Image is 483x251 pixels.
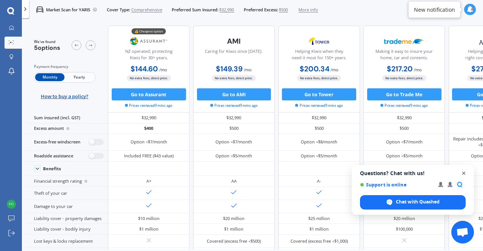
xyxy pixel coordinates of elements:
[295,103,343,108] span: Prices retrieved 9 mins ago
[216,64,243,74] b: $149.39
[138,216,160,222] div: $10 million
[308,216,330,222] div: $25 million
[278,123,360,134] div: $500
[360,170,466,176] span: Questions? Chat with us!
[129,34,169,49] img: Assurant.png
[291,238,348,244] div: Covered (excess free <$1,000)
[387,64,413,74] b: $217.20
[139,226,158,232] div: $1 million
[159,67,167,72] span: / mo
[396,199,440,205] span: Chat with Quashed
[223,216,245,222] div: $20 million
[212,75,256,81] span: No extra fees, direct price.
[282,88,356,100] button: Go to Tower
[43,166,61,171] div: Benefits
[35,73,65,81] span: Monthly
[317,178,321,184] div: A-
[299,34,339,49] img: Tower.webp
[65,73,94,81] span: Yearly
[193,123,275,134] div: $500
[7,200,16,209] img: 09e32781bf50615dff0950a50f2a631a
[279,7,288,13] span: $500
[231,178,237,184] div: AA
[300,64,329,74] b: $200.34
[369,48,440,63] div: Making it easy to insure your home, car and contents.
[26,224,108,234] div: Liability cover - bodily injury
[205,48,263,63] div: Caring for Kiwis since [DATE].
[394,216,415,222] div: $20 million
[131,7,162,13] span: Comprehensive
[367,88,441,100] button: Go to Trade Me
[113,48,184,63] div: NZ operated; protecting Kiwis for 30+ years.
[125,103,172,108] span: Prices retrieved 9 mins ago
[26,235,108,248] div: Lost keys & locks replacement
[132,28,166,34] div: 💰 Cheapest option
[363,123,445,134] div: $500
[386,153,423,159] div: Option <$5/month
[210,103,258,108] span: Prices retrieved 9 mins ago
[146,178,151,184] div: A+
[297,75,341,81] span: No extra fees, direct price.
[360,182,433,188] span: Support is online
[197,88,271,100] button: Go to AMI
[26,176,108,186] div: Financial strength rating
[34,39,60,45] span: We've found
[386,139,423,145] div: Option <$7/month
[224,226,243,232] div: $1 million
[131,139,167,145] div: Option <$7/month
[172,7,218,13] span: Preferred Sum Insured:
[108,112,189,123] div: $32,990
[451,221,474,243] div: Open chat
[414,67,422,72] span: / mo
[360,195,466,209] div: Chat with Quashed
[309,226,329,232] div: $1 million
[127,75,171,81] span: No extra fees, direct price.
[34,44,60,52] span: 5 options
[382,75,426,81] span: No extra fees, direct price.
[219,7,234,13] span: $32,990
[124,153,174,159] div: Included FREE ($43 value)
[301,139,337,145] div: Option <$8/month
[244,7,278,13] span: Preferred Excess:
[193,112,275,123] div: $32,990
[384,34,424,49] img: Trademe.webp
[363,112,445,123] div: $32,990
[26,134,108,151] div: Excess-free windscreen
[46,7,90,13] p: Market Scan for YARIS
[214,34,254,49] img: AMI-text-1.webp
[278,112,360,123] div: $32,990
[107,7,130,13] span: Cover Type:
[26,213,108,224] div: Liability cover - property damages
[207,238,261,244] div: Covered (excess free <$500)
[26,200,108,213] div: Damage to your car
[331,67,338,72] span: / mo
[215,139,252,145] div: Option <$7/month
[112,88,186,100] button: Go to Assurant
[108,123,189,134] div: $400
[26,112,108,123] div: Sum insured (incl. GST)
[26,151,108,162] div: Roadside assistance
[244,67,252,72] span: / mo
[26,123,108,134] div: Excess amount
[34,64,95,70] div: Payment frequency
[283,48,354,63] div: Helping Kiwis when they need it most for 150+ years.
[459,169,469,178] span: Close chat
[298,7,318,13] span: More info
[414,6,455,13] div: New notification
[41,93,88,99] span: How to buy a policy?
[396,226,413,232] div: $100,000
[301,153,337,159] div: Option <$5/month
[131,64,158,74] b: $144.60
[215,153,252,159] div: Option <$5/month
[380,103,428,108] span: Prices retrieved 9 mins ago
[26,187,108,200] div: Theft of your car
[36,6,43,13] img: car.f15378c7a67c060ca3f3.svg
